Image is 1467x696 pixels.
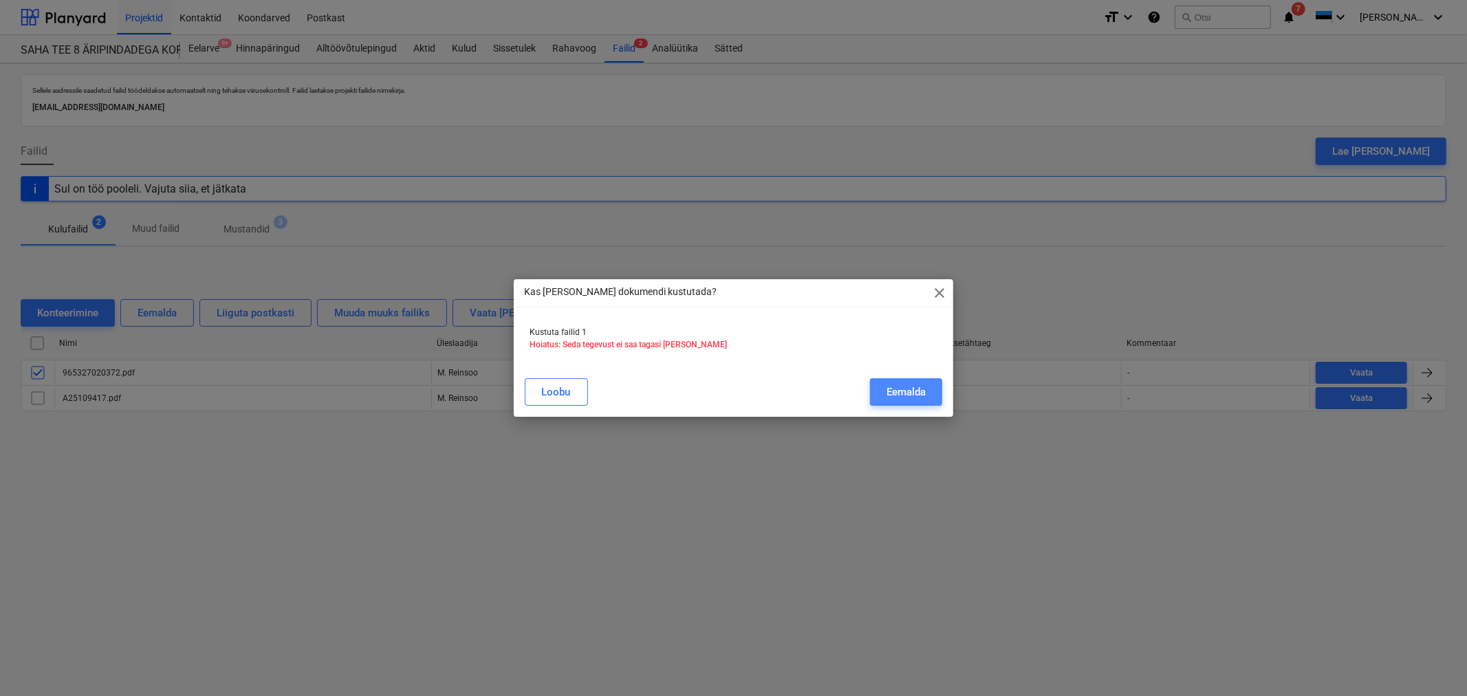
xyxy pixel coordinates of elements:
[887,383,926,401] div: Eemalda
[525,378,588,406] button: Loobu
[870,378,942,406] button: Eemalda
[1398,630,1467,696] iframe: Chat Widget
[530,327,937,338] p: Kustuta failid 1
[525,285,717,299] p: Kas [PERSON_NAME] dokumendi kustutada?
[931,285,948,301] span: close
[542,383,571,401] div: Loobu
[530,339,937,351] p: Hoiatus: Seda tegevust ei saa tagasi [PERSON_NAME]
